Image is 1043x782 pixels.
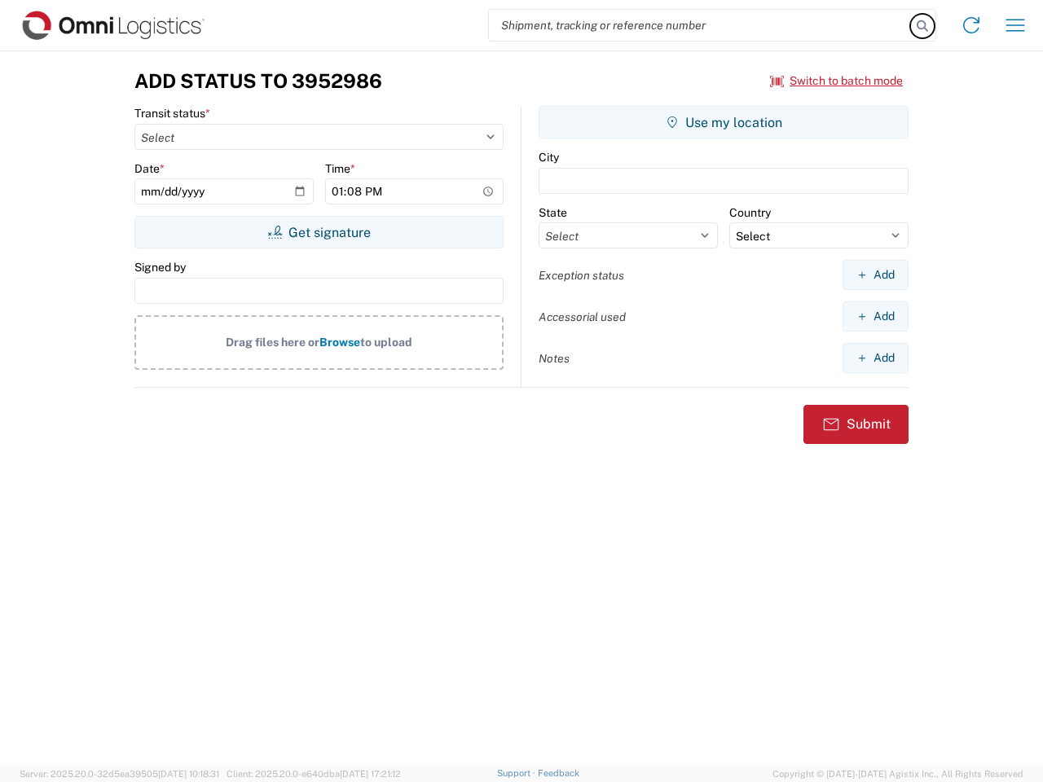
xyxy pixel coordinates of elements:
[539,351,570,366] label: Notes
[134,260,186,275] label: Signed by
[729,205,771,220] label: Country
[538,768,579,778] a: Feedback
[134,161,165,176] label: Date
[20,769,219,779] span: Server: 2025.20.0-32d5ea39505
[134,69,382,93] h3: Add Status to 3952986
[843,301,909,332] button: Add
[158,769,219,779] span: [DATE] 10:18:31
[539,205,567,220] label: State
[227,769,401,779] span: Client: 2025.20.0-e640dba
[539,150,559,165] label: City
[539,310,626,324] label: Accessorial used
[843,260,909,290] button: Add
[489,10,911,41] input: Shipment, tracking or reference number
[803,405,909,444] button: Submit
[134,106,210,121] label: Transit status
[539,106,909,138] button: Use my location
[319,336,360,349] span: Browse
[770,68,903,94] button: Switch to batch mode
[134,216,504,248] button: Get signature
[325,161,355,176] label: Time
[497,768,538,778] a: Support
[340,769,401,779] span: [DATE] 17:21:12
[226,336,319,349] span: Drag files here or
[539,268,624,283] label: Exception status
[843,343,909,373] button: Add
[360,336,412,349] span: to upload
[772,767,1023,781] span: Copyright © [DATE]-[DATE] Agistix Inc., All Rights Reserved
